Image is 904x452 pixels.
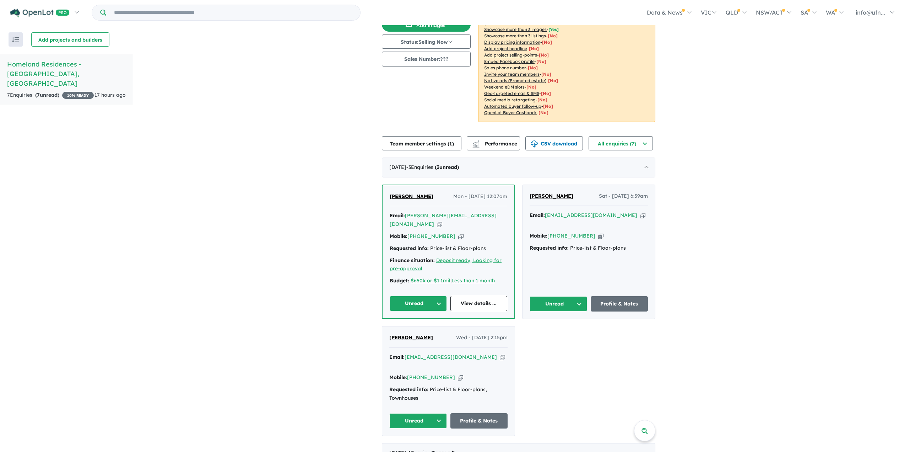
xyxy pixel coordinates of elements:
a: [PHONE_NUMBER] [407,233,455,239]
button: Copy [640,212,645,219]
a: [PERSON_NAME] [390,192,433,201]
strong: Budget: [390,277,409,284]
a: [PHONE_NUMBER] [407,374,455,381]
span: [ No ] [529,46,539,51]
a: [EMAIL_ADDRESS][DOMAIN_NAME] [545,212,637,218]
button: CSV download [525,136,583,150]
u: Showcase more than 3 images [484,27,547,32]
button: Unread [390,296,447,311]
button: Unread [530,296,587,312]
button: Copy [437,220,442,228]
a: View details ... [450,296,508,311]
img: bar-chart.svg [472,143,480,147]
button: Copy [458,233,464,240]
button: Performance [467,136,520,150]
button: Copy [598,232,603,240]
a: [PHONE_NUMBER] [547,233,595,239]
span: - 3 Enquir ies [406,164,459,170]
a: Less than 1 month [451,277,495,284]
strong: Requested info: [389,386,428,393]
span: [ No ] [541,71,551,77]
div: Price-list & Floor-plans [390,244,507,253]
span: [No] [541,91,551,96]
u: Add project selling-points [484,52,537,58]
div: | [390,277,507,285]
span: [No] [537,97,547,102]
span: 7 [37,92,40,98]
span: 17 hours ago [94,92,126,98]
a: [PERSON_NAME] [389,334,433,342]
u: OpenLot Buyer Cashback [484,110,537,115]
a: Profile & Notes [591,296,648,312]
span: 10 % READY [62,92,94,99]
strong: Requested info: [390,245,429,251]
div: 7 Enquir ies [7,91,94,100]
u: Weekend eDM slots [484,84,525,90]
span: Performance [473,140,517,147]
div: Price-list & Floor-plans [530,244,648,252]
u: Geo-targeted email & SMS [484,91,539,96]
strong: Mobile: [390,233,407,239]
strong: Finance situation: [390,257,435,264]
span: 1 [449,140,452,147]
u: Add project headline [484,46,527,51]
a: [PERSON_NAME] [530,192,573,201]
span: [ No ] [528,65,538,70]
span: [ No ] [548,33,558,38]
img: sort.svg [12,37,19,42]
button: Copy [500,353,505,361]
strong: ( unread) [435,164,459,170]
button: Sales Number:??? [382,52,471,67]
u: Native ads (Promoted estate) [484,78,546,83]
strong: Email: [530,212,545,218]
span: Mon - [DATE] 12:07am [453,192,507,201]
strong: ( unread) [35,92,59,98]
strong: Email: [389,354,405,360]
u: Display pricing information [484,39,540,45]
span: [No] [548,78,558,83]
span: Wed - [DATE] 2:15pm [456,334,508,342]
strong: Email: [390,212,405,219]
u: Deposit ready, Looking for pre-approval [390,257,502,272]
button: Add projects and builders [31,32,109,47]
span: [ No ] [542,39,552,45]
div: [DATE] [382,158,655,177]
img: download icon [531,140,538,148]
h5: Homeland Residences - [GEOGRAPHIC_DATA] , [GEOGRAPHIC_DATA] [7,59,126,88]
input: Try estate name, suburb, builder or developer [108,5,359,20]
img: Openlot PRO Logo White [10,9,70,17]
div: Price-list & Floor-plans, Townhouses [389,385,508,403]
span: [PERSON_NAME] [389,334,433,341]
a: [PERSON_NAME][EMAIL_ADDRESS][DOMAIN_NAME] [390,212,497,227]
u: Embed Facebook profile [484,59,535,64]
button: All enquiries (7) [589,136,653,150]
button: Unread [389,413,447,429]
button: Status:Selling Now [382,34,471,49]
span: [No] [538,110,548,115]
u: Automated buyer follow-up [484,103,541,109]
span: [ No ] [536,59,546,64]
button: Team member settings (1) [382,136,461,150]
span: [PERSON_NAME] [530,193,573,199]
u: Social media retargeting [484,97,536,102]
strong: Requested info: [530,245,569,251]
span: [No] [543,103,553,109]
span: [ Yes ] [548,27,559,32]
a: [EMAIL_ADDRESS][DOMAIN_NAME] [405,354,497,360]
u: Sales phone number [484,65,526,70]
span: info@ufn... [856,9,885,16]
a: Profile & Notes [450,413,508,429]
span: [PERSON_NAME] [390,193,433,200]
p: Your project is only comparing to other top-performing projects in your area: - - - - - - - - - -... [478,7,655,122]
span: [No] [526,84,536,90]
span: Sat - [DATE] 6:59am [599,192,648,201]
strong: Mobile: [389,374,407,381]
span: [ No ] [539,52,549,58]
img: line-chart.svg [473,140,479,144]
span: 3 [437,164,439,170]
strong: Mobile: [530,233,547,239]
button: Copy [458,374,463,381]
a: $650k or $1.1mil [411,277,450,284]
